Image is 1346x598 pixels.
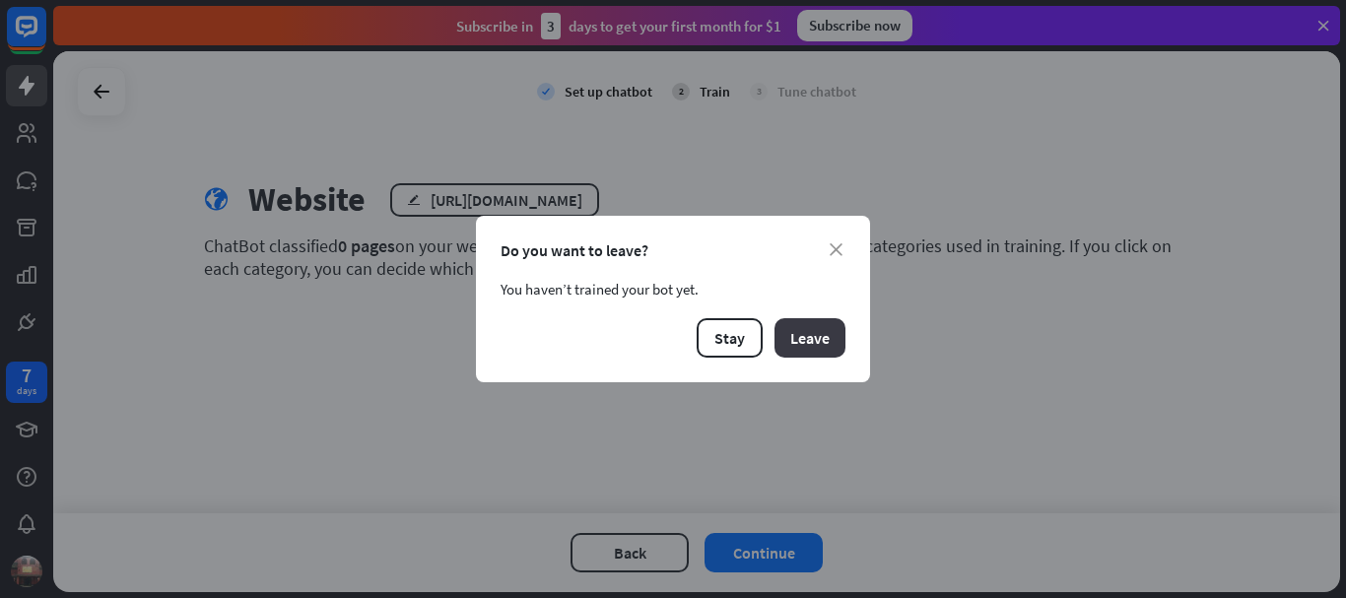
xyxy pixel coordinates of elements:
button: Open LiveChat chat widget [16,8,75,67]
button: Leave [774,318,845,358]
button: Stay [697,318,763,358]
i: close [830,243,842,256]
div: You haven’t trained your bot yet. [501,280,845,299]
div: Do you want to leave? [501,240,845,260]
